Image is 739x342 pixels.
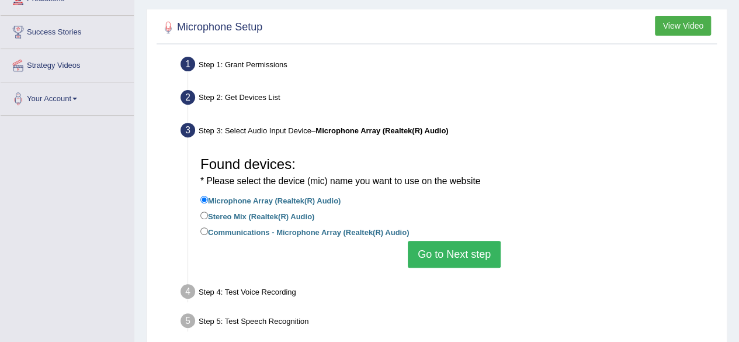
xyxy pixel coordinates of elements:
a: Strategy Videos [1,49,134,78]
button: View Video [655,16,711,36]
h2: Microphone Setup [159,19,262,36]
div: Step 5: Test Speech Recognition [175,310,721,336]
b: Microphone Array (Realtek(R) Audio) [315,126,448,135]
small: * Please select the device (mic) name you want to use on the website [200,176,480,186]
a: Success Stories [1,16,134,45]
div: Step 1: Grant Permissions [175,53,721,79]
a: Your Account [1,82,134,112]
div: Step 4: Test Voice Recording [175,281,721,306]
h3: Found devices: [200,157,708,188]
input: Stereo Mix (Realtek(R) Audio) [200,212,208,219]
label: Communications - Microphone Array (Realtek(R) Audio) [200,225,409,238]
div: Step 2: Get Devices List [175,87,721,112]
button: Go to Next step [408,241,501,268]
label: Stereo Mix (Realtek(R) Audio) [200,209,314,222]
input: Microphone Array (Realtek(R) Audio) [200,196,208,203]
input: Communications - Microphone Array (Realtek(R) Audio) [200,227,208,235]
span: – [311,126,449,135]
div: Step 3: Select Audio Input Device [175,119,721,145]
label: Microphone Array (Realtek(R) Audio) [200,194,341,206]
